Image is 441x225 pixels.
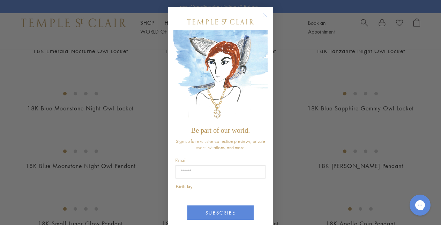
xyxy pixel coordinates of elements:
[191,126,250,134] span: Be part of our world.
[173,30,268,123] img: c4a9eb12-d91a-4d4a-8ee0-386386f4f338.jpeg
[187,205,254,220] button: SUBSCRIBE
[175,158,187,163] span: Email
[264,14,272,23] button: Close dialog
[175,184,193,189] span: Birthday
[176,138,265,151] span: Sign up for exclusive collection previews, private event invitations, and more.
[175,165,266,179] input: Email
[406,192,434,218] iframe: Gorgias live chat messenger
[187,19,254,24] img: Temple St. Clair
